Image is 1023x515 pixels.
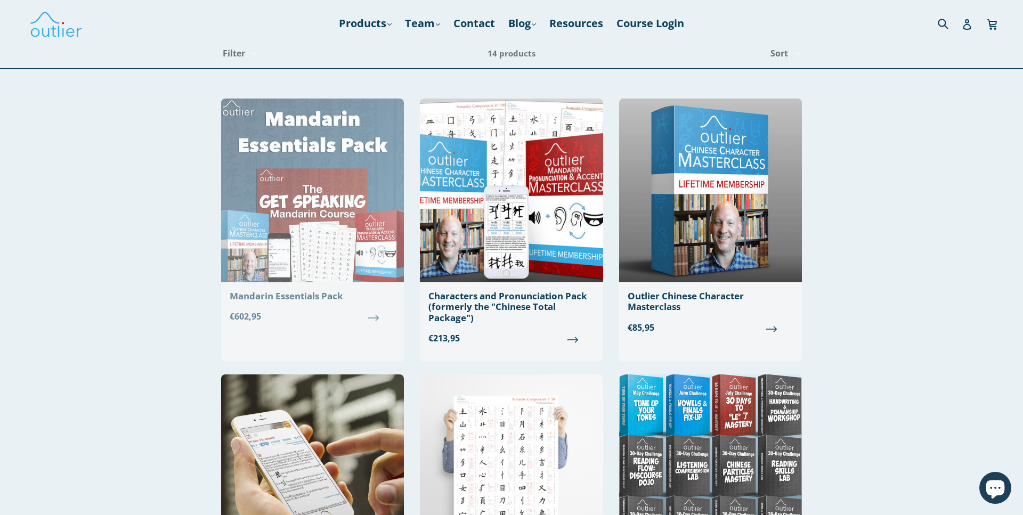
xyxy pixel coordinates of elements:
inbox-online-store-chat: Shopify online store chat [976,472,1014,506]
img: Chinese Total Package Outlier Linguistics [420,99,603,282]
img: Outlier Linguistics [29,8,83,39]
a: Contact [448,14,500,33]
a: Mandarin Essentials Pack €602,95 [221,99,404,331]
div: Outlier Chinese Character Masterclass [628,291,793,313]
span: €213,95 [428,332,594,345]
span: €602,95 [230,310,395,323]
a: Team [400,14,445,33]
a: Blog [503,14,541,33]
a: Course Login [611,14,689,33]
span: 14 products [488,48,535,59]
input: Search [935,12,964,34]
a: Resources [544,14,608,33]
a: Characters and Pronunciation Pack (formerly the "Chinese Total Package") €213,95 [420,99,603,353]
img: Outlier Chinese Character Masterclass Outlier Linguistics [619,99,802,282]
span: €85,95 [628,321,793,334]
a: Products [334,14,397,33]
div: Characters and Pronunciation Pack (formerly the "Chinese Total Package") [428,291,594,323]
div: Mandarin Essentials Pack [230,291,395,301]
img: Mandarin Essentials Pack [221,99,404,282]
a: Outlier Chinese Character Masterclass €85,95 [619,99,802,342]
